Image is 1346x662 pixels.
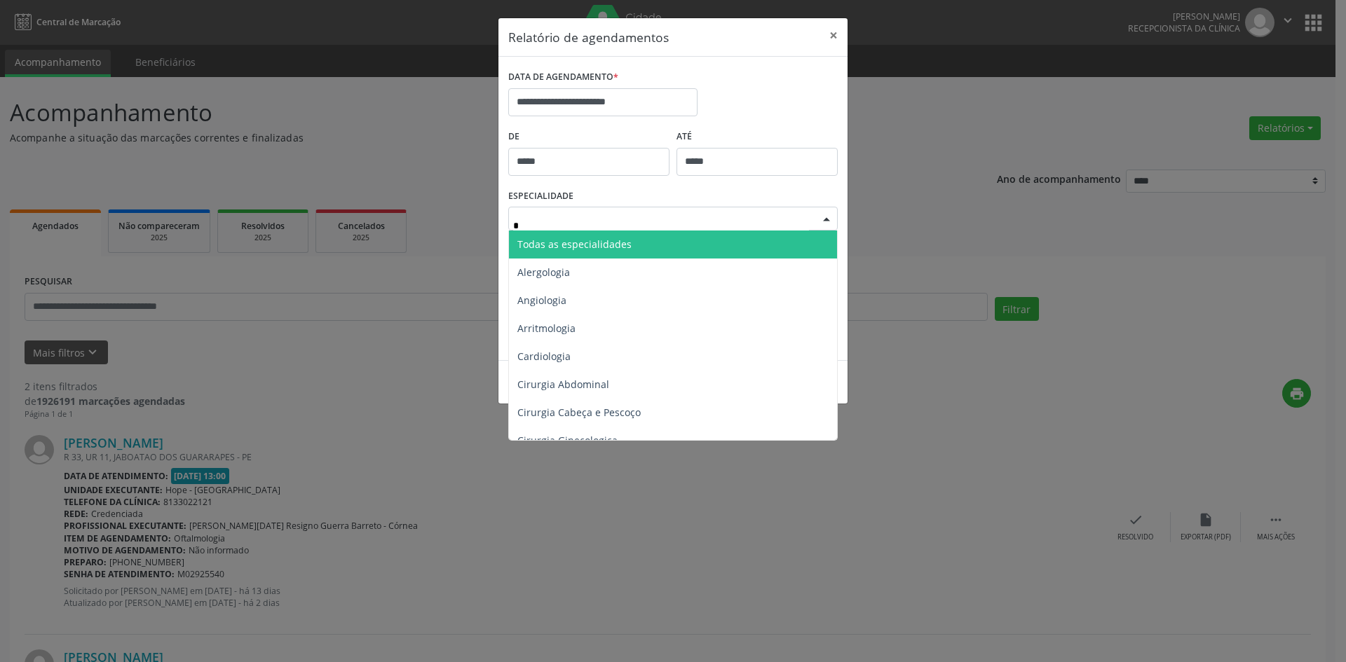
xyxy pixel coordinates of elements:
label: De [508,126,669,148]
span: Alergologia [517,266,570,279]
span: Arritmologia [517,322,576,335]
label: ESPECIALIDADE [508,186,573,207]
span: Angiologia [517,294,566,307]
span: Cardiologia [517,350,571,363]
label: ATÉ [677,126,838,148]
label: DATA DE AGENDAMENTO [508,67,618,88]
span: Cirurgia Ginecologica [517,434,618,447]
span: Cirurgia Cabeça e Pescoço [517,406,641,419]
button: Close [820,18,848,53]
span: Cirurgia Abdominal [517,378,609,391]
span: Todas as especialidades [517,237,632,251]
h5: Relatório de agendamentos [508,28,669,46]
